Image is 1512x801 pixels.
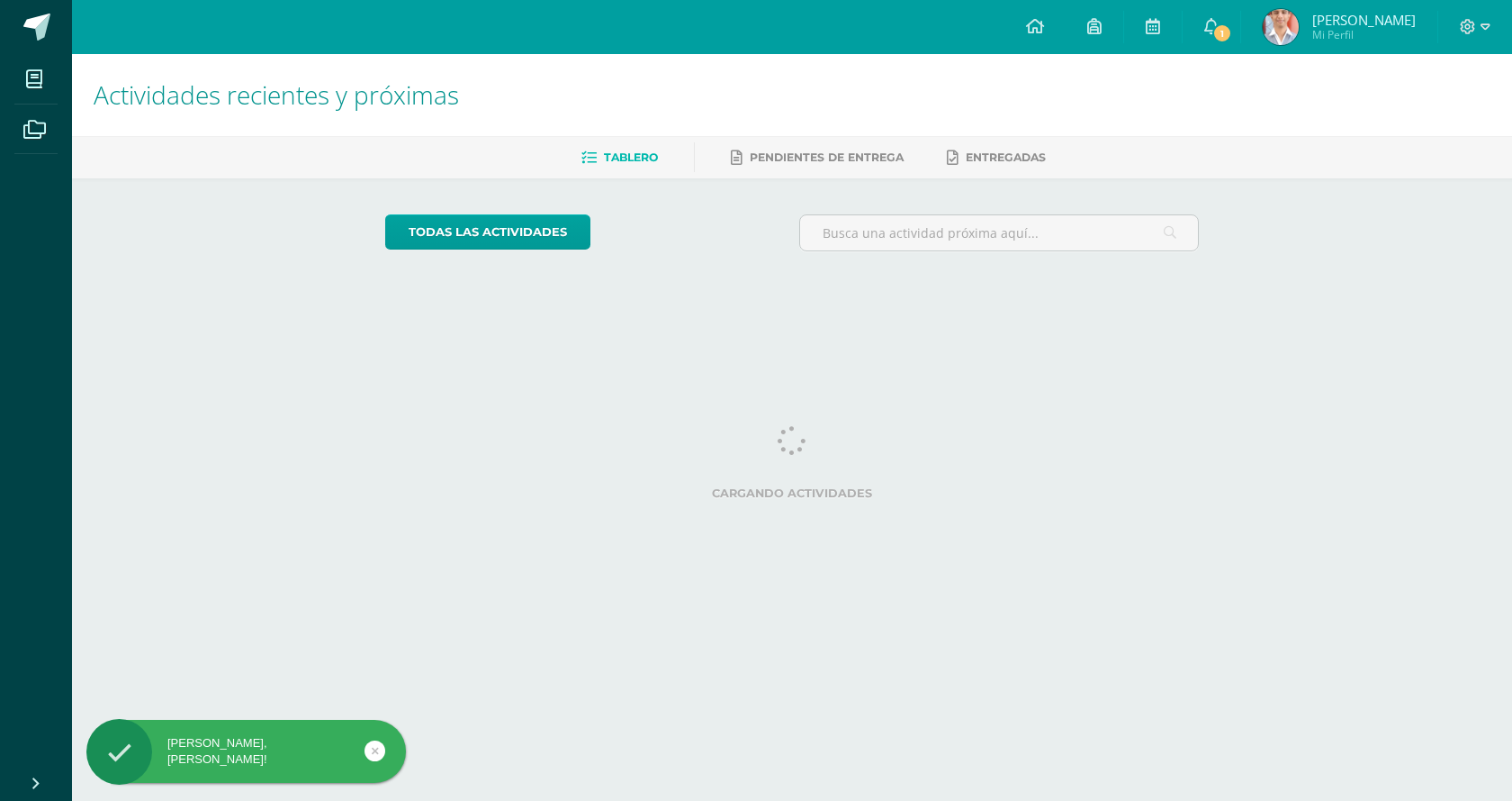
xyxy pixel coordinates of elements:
[800,215,1199,250] input: Busca una actividad próxima aquí...
[1312,11,1416,29] span: [PERSON_NAME]
[385,487,1200,500] label: Cargando actividades
[86,735,406,768] div: [PERSON_NAME], [PERSON_NAME]!
[1312,27,1416,42] span: Mi Perfil
[966,150,1046,164] span: Entregadas
[1211,23,1231,43] span: 1
[385,214,590,250] a: todas las Actividades
[94,77,459,112] span: Actividades recientes y próximas
[604,150,658,164] span: Tablero
[1263,9,1299,45] img: 311b8cebe39389ba858d4b5aa0ec3d82.png
[947,143,1046,172] a: Entregadas
[731,143,904,172] a: Pendientes de entrega
[581,143,658,172] a: Tablero
[750,150,904,164] span: Pendientes de entrega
